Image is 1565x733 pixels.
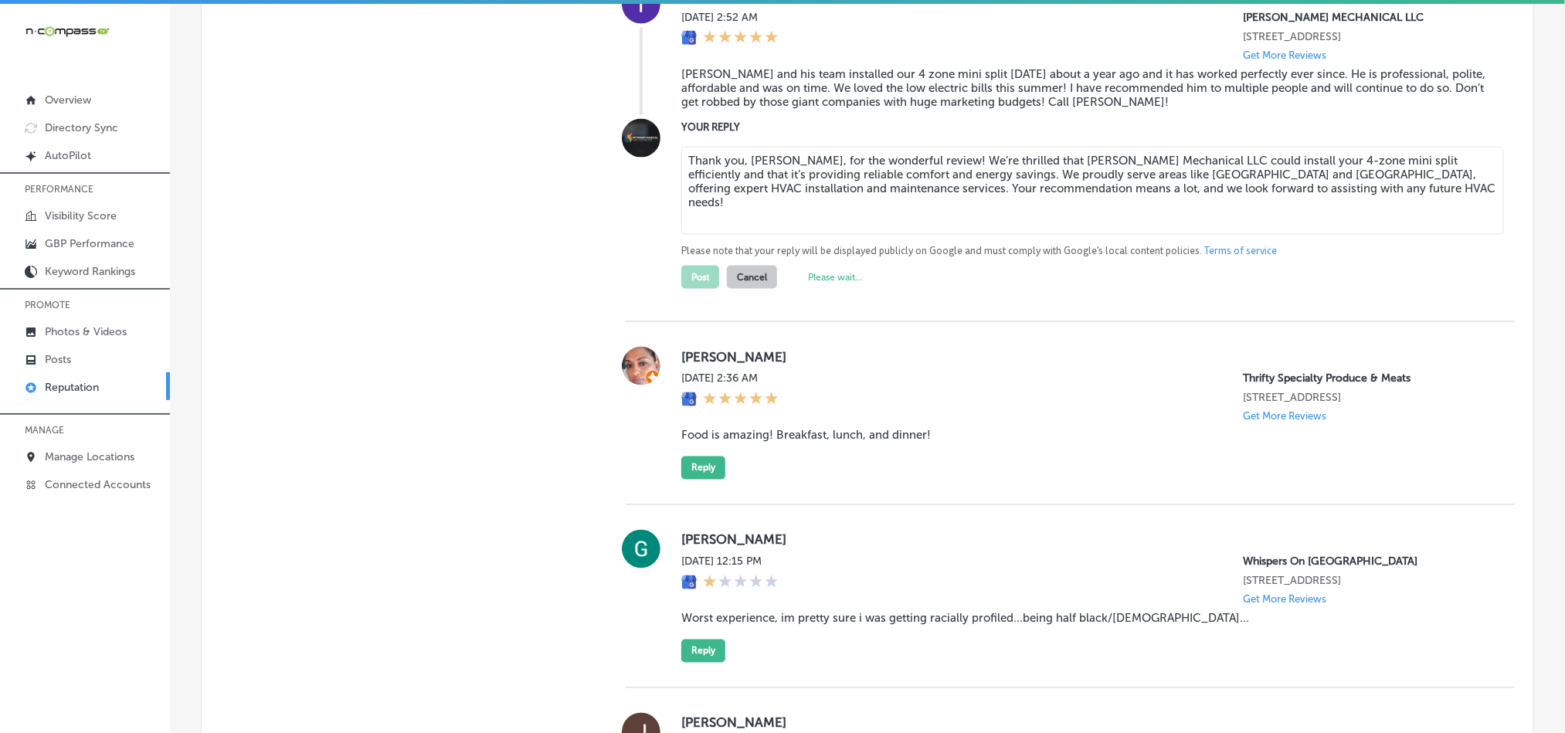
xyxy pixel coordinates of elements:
[703,392,779,409] div: 5 Stars
[45,478,151,491] p: Connected Accounts
[727,266,777,289] button: Cancel
[45,237,134,250] p: GBP Performance
[703,575,779,592] div: 1 Star
[45,93,91,107] p: Overview
[45,209,117,222] p: Visibility Score
[681,532,1490,548] label: [PERSON_NAME]
[681,372,779,385] label: [DATE] 2:36 AM
[681,67,1490,109] blockquote: [PERSON_NAME] and his team installed our 4 zone mini split [DATE] about a year ago and it has wor...
[1204,244,1277,258] a: Terms of service
[622,119,660,158] img: Image
[25,24,110,39] img: 660ab0bf-5cc7-4cb8-ba1c-48b5ae0f18e60NCTV_CLogo_TV_Black_-500x88.png
[45,450,134,463] p: Manage Locations
[1243,30,1490,43] p: 1811 Tolbut St
[1243,11,1490,24] p: PETER MECHANICAL LLC
[681,244,1490,258] p: Please note that your reply will be displayed publicly on Google and must comply with Google's lo...
[45,353,71,366] p: Posts
[681,612,1490,626] blockquote: Worst experience, im pretty sure i was getting racially profiled...being half black/[DEMOGRAPHIC_...
[1243,372,1490,385] p: Thrifty Specialty Produce & Meats
[1243,49,1326,61] p: Get More Reviews
[681,640,725,663] button: Reply
[681,715,1490,731] label: [PERSON_NAME]
[45,149,91,162] p: AutoPilot
[809,272,863,283] label: Please wait...
[681,121,1490,133] label: YOUR REPLY
[1243,555,1490,568] p: Whispers On Havana
[703,30,779,47] div: 5 Stars
[681,266,719,289] button: Post
[45,121,118,134] p: Directory Sync
[1243,411,1326,422] p: Get More Reviews
[45,381,99,394] p: Reputation
[681,349,1490,365] label: [PERSON_NAME]
[1243,594,1326,606] p: Get More Reviews
[45,265,135,278] p: Keyword Rankings
[681,11,779,24] label: [DATE] 2:52 AM
[45,325,127,338] p: Photos & Videos
[1243,575,1490,588] p: 1535 South Havana Street a
[681,429,1490,443] blockquote: Food is amazing! Breakfast, lunch, and dinner!
[1243,392,1490,405] p: 2135 Palm Bay Rd NE
[681,555,779,568] label: [DATE] 12:15 PM
[681,147,1504,235] textarea: Thank you, [PERSON_NAME], for the wonderful review! We’re thrilled that [PERSON_NAME] Mechanical ...
[681,456,725,480] button: Reply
